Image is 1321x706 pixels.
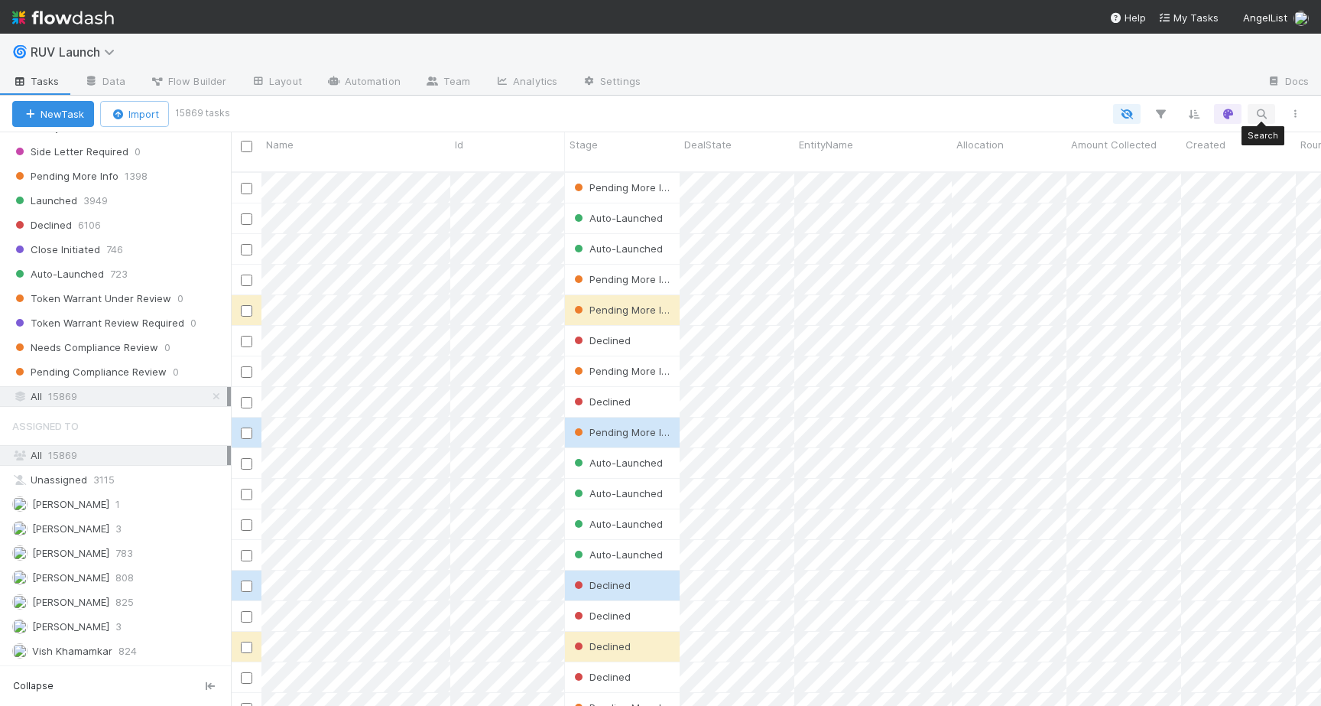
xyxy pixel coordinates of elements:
input: Toggle Row Selected [241,397,252,408]
div: All [12,387,227,406]
div: Auto-Launched [571,547,663,562]
input: Toggle Row Selected [241,672,252,684]
img: avatar_2de93f86-b6c7-4495-bfe2-fb093354a53c.png [12,643,28,659]
a: Data [72,70,138,95]
span: [PERSON_NAME] [32,620,109,633]
span: 3 [115,519,122,538]
span: 783 [115,544,133,563]
div: Auto-Launched [571,241,663,256]
span: My Tasks [1158,11,1219,24]
span: 15869 [48,449,77,461]
span: Pending More Info [571,304,677,316]
span: Declined [571,334,631,346]
div: Help [1109,10,1146,25]
span: 0 [190,314,196,333]
small: 15869 tasks [175,106,230,120]
span: RUV Launch [31,44,122,60]
span: DealState [684,137,732,152]
span: 0 [135,142,141,161]
a: Team [413,70,482,95]
span: Auto-Launched [571,457,663,469]
span: 723 [110,265,128,284]
span: Pending More Info [571,426,677,438]
span: Pending More Info [571,365,677,377]
span: Created [1186,137,1225,152]
a: Analytics [482,70,570,95]
span: Declined [571,395,631,408]
span: Allocation [956,137,1004,152]
span: Tasks [12,73,60,89]
span: [PERSON_NAME] [32,547,109,559]
span: 825 [115,593,134,612]
div: Auto-Launched [571,486,663,501]
span: Declined [571,610,631,622]
span: 6106 [78,216,101,235]
button: Import [100,101,169,127]
a: Flow Builder [138,70,239,95]
div: Pending More Info [571,272,672,287]
span: 0 [173,363,179,382]
span: Launched [12,191,77,210]
img: avatar_15e6a745-65a2-4f19-9667-febcb12e2fc8.png [1293,11,1309,26]
input: Toggle Row Selected [241,489,252,500]
div: Auto-Launched [571,210,663,226]
input: Toggle Row Selected [241,305,252,317]
div: Auto-Launched [571,516,663,532]
img: avatar_b60dc679-d614-4581-862a-45e57e391fbd.png [12,594,28,610]
span: Name [266,137,294,152]
input: Toggle Row Selected [241,275,252,286]
input: Toggle Row Selected [241,336,252,347]
input: Toggle Row Selected [241,581,252,592]
span: Auto-Launched [12,265,104,284]
div: Unassigned [12,470,227,490]
input: Toggle Row Selected [241,611,252,623]
input: Toggle Row Selected [241,458,252,470]
img: avatar_55035ea6-c43a-43cd-b0ad-a82770e0f712.png [12,496,28,512]
div: Declined [571,333,631,348]
input: Toggle Row Selected [241,366,252,378]
span: Flow Builder [150,73,226,89]
span: Pending More Info [12,167,118,186]
div: Auto-Launched [571,455,663,470]
input: Toggle Row Selected [241,550,252,561]
span: Auto-Launched [571,487,663,499]
span: 🌀 [12,45,28,58]
span: Token Warrant Under Review [12,289,171,308]
span: [PERSON_NAME] [32,498,109,510]
div: Pending More Info [571,363,672,379]
div: Pending More Info [571,302,672,317]
span: Auto-Launched [571,212,663,224]
input: Toggle Row Selected [241,428,252,439]
a: Layout [239,70,314,95]
span: Pending More Info [571,273,677,285]
span: 3 [115,617,122,636]
img: avatar_15e6a745-65a2-4f19-9667-febcb12e2fc8.png [12,570,28,585]
span: Side Letter Required [12,142,128,161]
span: EntityName [799,137,853,152]
span: [PERSON_NAME] [32,522,109,535]
div: Declined [571,608,631,623]
span: [PERSON_NAME] [32,571,109,584]
span: 15869 [48,387,77,406]
button: NewTask [12,101,94,127]
span: 3115 [93,470,115,490]
span: 1398 [125,167,148,186]
a: Automation [314,70,413,95]
span: 3949 [83,191,108,210]
span: 0 [164,338,170,357]
input: Toggle Row Selected [241,183,252,194]
img: avatar_3b634316-3333-4b71-9158-cd5ac1fcb182.png [12,521,28,536]
span: Stage [570,137,598,152]
span: Close Initiated [12,240,100,259]
img: avatar_90c5705b-8caa-4fb5-b383-334c02713f8f.png [12,545,28,561]
span: Token Warrant Review Required [12,314,184,333]
span: Auto-Launched [571,242,663,255]
div: Declined [571,669,631,685]
div: Pending More Info [571,425,672,440]
div: Declined [571,639,631,654]
span: 0 [177,289,183,308]
div: Pending More Info [571,180,672,195]
span: Collapse [13,679,54,693]
span: AngelList [1243,11,1287,24]
span: [PERSON_NAME] [32,596,109,608]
